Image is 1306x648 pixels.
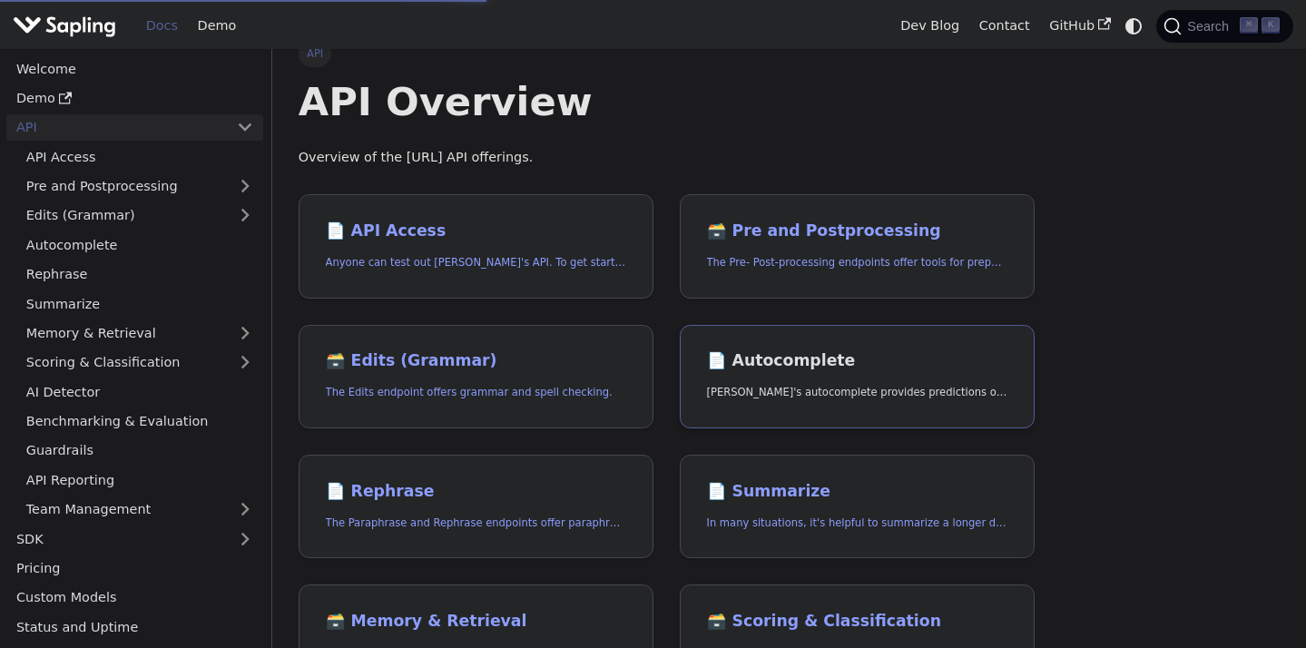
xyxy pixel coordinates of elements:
a: Team Management [16,496,263,523]
a: Guardrails [16,437,263,464]
nav: Breadcrumbs [299,41,1035,66]
a: API Access [16,143,263,170]
h1: API Overview [299,77,1035,126]
a: GitHub [1039,12,1120,40]
a: Dev Blog [890,12,968,40]
a: Benchmarking & Evaluation [16,408,263,435]
a: Pricing [6,555,263,582]
p: Overview of the [URL] API offerings. [299,147,1035,169]
a: 📄️ RephraseThe Paraphrase and Rephrase endpoints offer paraphrasing for particular styles. [299,455,653,559]
span: API [299,41,332,66]
h2: Memory & Retrieval [326,612,627,632]
p: Anyone can test out Sapling's API. To get started with the API, simply: [326,254,627,271]
a: Welcome [6,55,263,82]
a: Status and Uptime [6,614,263,640]
a: Edits (Grammar) [16,202,263,229]
button: Expand sidebar category 'SDK' [227,525,263,552]
h2: Summarize [707,482,1008,502]
p: Sapling's autocomplete provides predictions of the next few characters or words [707,384,1008,401]
a: Custom Models [6,584,263,611]
a: Memory & Retrieval [16,320,263,347]
a: Autocomplete [16,231,263,258]
button: Search (Command+K) [1156,10,1292,43]
a: API [6,114,227,141]
h2: Scoring & Classification [707,612,1008,632]
a: 📄️ Autocomplete[PERSON_NAME]'s autocomplete provides predictions of the next few characters or words [680,325,1035,429]
h2: Autocomplete [707,351,1008,371]
a: API Reporting [16,466,263,493]
a: Contact [969,12,1040,40]
p: The Edits endpoint offers grammar and spell checking. [326,384,627,401]
a: Demo [6,85,263,112]
a: Docs [136,12,188,40]
h2: API Access [326,221,627,241]
a: Rephrase [16,261,263,288]
p: In many situations, it's helpful to summarize a longer document into a shorter, more easily diges... [707,515,1008,532]
button: Collapse sidebar category 'API' [227,114,263,141]
a: Sapling.ai [13,13,123,39]
a: 🗃️ Edits (Grammar)The Edits endpoint offers grammar and spell checking. [299,325,653,429]
a: Scoring & Classification [16,349,263,376]
h2: Rephrase [326,482,627,502]
kbd: K [1262,17,1280,34]
a: 📄️ SummarizeIn many situations, it's helpful to summarize a longer document into a shorter, more ... [680,455,1035,559]
h2: Edits (Grammar) [326,351,627,371]
a: Summarize [16,290,263,317]
a: 🗃️ Pre and PostprocessingThe Pre- Post-processing endpoints offer tools for preparing your text d... [680,194,1035,299]
p: The Paraphrase and Rephrase endpoints offer paraphrasing for particular styles. [326,515,627,532]
a: 📄️ API AccessAnyone can test out [PERSON_NAME]'s API. To get started with the API, simply: [299,194,653,299]
a: Pre and Postprocessing [16,173,263,200]
span: Search [1182,19,1240,34]
a: Demo [188,12,246,40]
kbd: ⌘ [1240,17,1258,34]
p: The Pre- Post-processing endpoints offer tools for preparing your text data for ingestation as we... [707,254,1008,271]
a: AI Detector [16,378,263,405]
img: Sapling.ai [13,13,116,39]
button: Switch between dark and light mode (currently system mode) [1121,13,1147,39]
h2: Pre and Postprocessing [707,221,1008,241]
a: SDK [6,525,227,552]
